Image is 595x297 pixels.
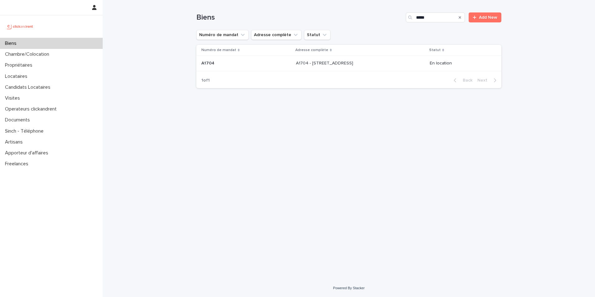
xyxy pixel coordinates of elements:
p: Freelances [2,161,33,167]
p: Adresse complète [295,47,328,54]
tr: A1704A1704 A1704 - [STREET_ADDRESS]A1704 - [STREET_ADDRESS] En location [196,56,501,71]
p: Candidats Locataires [2,84,55,90]
p: Sinch - Téléphone [2,128,49,134]
p: En location [430,61,491,66]
p: 1 of 1 [196,73,215,88]
p: Operateurs clickandrent [2,106,62,112]
span: Add New [479,15,497,20]
span: Back [459,78,472,82]
p: Visites [2,95,25,101]
a: Powered By Stacker [333,286,364,290]
button: Numéro de mandat [196,30,249,40]
p: Documents [2,117,35,123]
a: Add New [469,12,501,22]
button: Statut [304,30,330,40]
p: A1704 [201,59,216,66]
p: Artisans [2,139,28,145]
h1: Biens [196,13,403,22]
button: Next [475,78,501,83]
p: Statut [429,47,441,54]
p: Chambre/Colocation [2,51,54,57]
p: Apporteur d'affaires [2,150,53,156]
button: Back [449,78,475,83]
button: Adresse complète [251,30,302,40]
p: Locataires [2,73,32,79]
p: Propriétaires [2,62,37,68]
span: Next [477,78,491,82]
p: A1704 - [STREET_ADDRESS] [296,59,354,66]
p: Biens [2,40,21,46]
p: Numéro de mandat [201,47,236,54]
img: UCB0brd3T0yccxBKYDjQ [5,20,35,33]
input: Search [406,12,465,22]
